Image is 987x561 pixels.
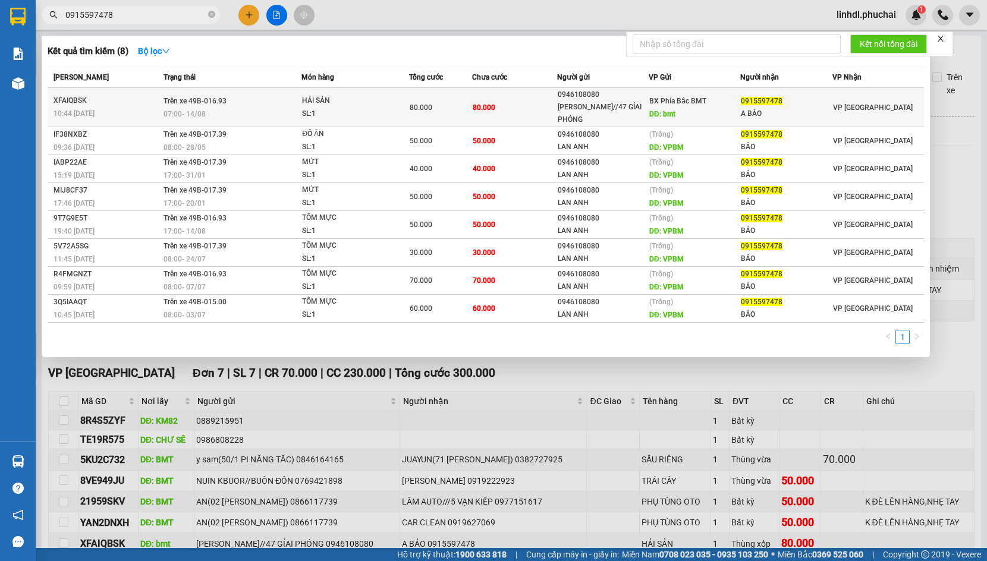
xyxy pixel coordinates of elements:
[895,330,910,344] li: 1
[302,225,391,238] div: SL: 1
[649,298,673,306] span: (Trống)
[833,193,913,201] span: VP [GEOGRAPHIC_DATA]
[558,253,648,265] div: LAN ANH
[649,171,684,179] span: DĐ: VPBM
[164,73,196,81] span: Trạng thái
[48,45,128,58] h3: Kết quả tìm kiếm ( 8 )
[833,276,913,285] span: VP [GEOGRAPHIC_DATA]
[472,73,507,81] span: Chưa cước
[741,186,782,194] span: 0915597478
[558,101,648,126] div: [PERSON_NAME]//47 GỈAI PHÓNG
[12,509,24,521] span: notification
[12,483,24,494] span: question-circle
[410,248,432,257] span: 30.000
[741,270,782,278] span: 0915597478
[10,8,26,26] img: logo-vxr
[850,34,927,53] button: Kết nối tổng đài
[741,169,831,181] div: BẢO
[741,130,782,138] span: 0915597478
[164,110,206,118] span: 07:00 - 14/08
[473,137,495,145] span: 50.000
[633,34,841,53] input: Nhập số tổng đài
[558,89,648,101] div: 0946108080
[885,333,892,340] span: left
[649,227,684,235] span: DĐ: VPBM
[302,308,391,322] div: SL: 1
[138,46,170,56] strong: Bộ lọc
[208,10,215,21] span: close-circle
[741,242,782,250] span: 0915597478
[164,283,206,291] span: 08:00 - 07/07
[164,199,206,207] span: 17:00 - 20/01
[649,130,673,138] span: (Trống)
[302,267,391,280] div: TÔM MỰC
[649,270,673,278] span: (Trống)
[649,283,684,291] span: DĐ: VPBM
[409,73,443,81] span: Tổng cước
[410,165,432,173] span: 40.000
[302,239,391,253] div: TÔM MỰC
[410,220,432,229] span: 50.000
[741,280,831,293] div: BẢO
[12,48,24,60] img: solution-icon
[558,169,648,181] div: LAN ANH
[741,97,782,105] span: 0915597478
[54,255,95,263] span: 11:45 [DATE]
[473,165,495,173] span: 40.000
[302,280,391,294] div: SL: 1
[54,143,95,152] span: 09:36 [DATE]
[881,330,895,344] li: Previous Page
[302,253,391,266] div: SL: 1
[473,304,495,313] span: 60.000
[54,212,160,225] div: 9T7G9E5T
[741,298,782,306] span: 0915597478
[302,108,391,121] div: SL: 1
[649,186,673,194] span: (Trống)
[302,156,391,169] div: MỨT
[164,214,227,222] span: Trên xe 49B-016.93
[54,109,95,118] span: 10:44 [DATE]
[302,128,391,141] div: ĐỒ ĂN
[302,184,391,197] div: MỨT
[164,227,206,235] span: 17:00 - 14/08
[558,141,648,153] div: LAN ANH
[54,268,160,280] div: R4FMGNZT
[558,128,648,141] div: 0946108080
[164,158,227,166] span: Trên xe 49B-017.39
[558,268,648,280] div: 0946108080
[49,11,58,19] span: search
[558,225,648,237] div: LAN ANH
[12,536,24,547] span: message
[740,73,779,81] span: Người nhận
[649,199,684,207] span: DĐ: VPBM
[936,34,945,43] span: close
[164,311,206,319] span: 08:00 - 03/07
[741,108,831,120] div: A BẢO
[558,308,648,321] div: LAN ANH
[741,197,831,209] div: BẢO
[302,141,391,154] div: SL: 1
[12,455,24,468] img: warehouse-icon
[913,333,920,340] span: right
[558,197,648,209] div: LAN ANH
[410,193,432,201] span: 50.000
[302,197,391,210] div: SL: 1
[410,276,432,285] span: 70.000
[54,240,160,253] div: 5V72A5SG
[65,8,206,21] input: Tìm tên, số ĐT hoặc mã đơn
[649,73,671,81] span: VP Gửi
[54,128,160,141] div: IF38NXBZ
[557,73,590,81] span: Người gửi
[164,143,206,152] span: 08:00 - 28/05
[164,255,206,263] span: 08:00 - 24/07
[302,94,391,108] div: HẢI SẢN
[54,156,160,169] div: IABP22AE
[833,137,913,145] span: VP [GEOGRAPHIC_DATA]
[649,110,675,118] span: DĐ: bmt
[649,158,673,166] span: (Trống)
[473,220,495,229] span: 50.000
[12,77,24,90] img: warehouse-icon
[558,212,648,225] div: 0946108080
[649,214,673,222] span: (Trống)
[473,103,495,112] span: 80.000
